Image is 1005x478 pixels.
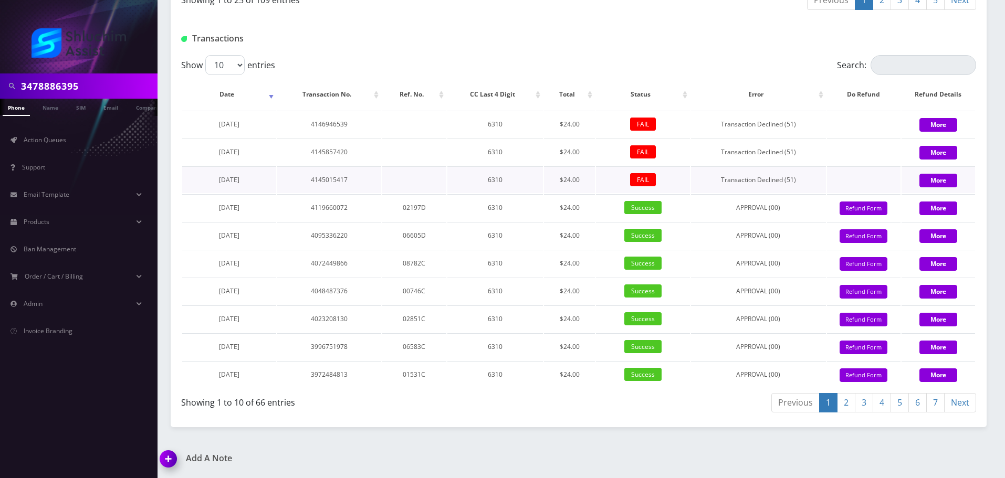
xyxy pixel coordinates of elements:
[219,120,239,129] span: [DATE]
[447,361,543,388] td: 6310
[691,361,825,388] td: APPROVAL (00)
[691,111,825,137] td: Transaction Declined (51)
[24,190,69,199] span: Email Template
[919,257,957,271] button: More
[182,79,276,110] th: Date: activate to sort column ascending
[630,173,656,186] span: FAIL
[219,286,239,295] span: [DATE]
[624,368,662,381] span: Success
[837,55,976,75] label: Search:
[544,278,595,304] td: $24.00
[181,34,436,44] h1: Transactions
[219,342,239,351] span: [DATE]
[691,166,825,193] td: Transaction Declined (51)
[382,250,446,277] td: 08782C
[840,229,887,243] button: Refund Form
[382,278,446,304] td: 00746C
[691,250,825,277] td: APPROVAL (00)
[624,201,662,214] span: Success
[630,145,656,158] span: FAIL
[596,79,690,110] th: Status: activate to sort column ascending
[447,79,543,110] th: CC Last 4 Digit: activate to sort column ascending
[382,79,446,110] th: Ref. No.: activate to sort column ascending
[840,201,887,216] button: Refund Form
[544,139,595,165] td: $24.00
[382,222,446,249] td: 06605D
[840,368,887,383] button: Refund Form
[919,118,957,132] button: More
[827,79,901,110] th: Do Refund
[919,368,957,382] button: More
[382,194,446,221] td: 02197D
[840,257,887,271] button: Refund Form
[277,111,381,137] td: 4146946539
[24,326,72,335] span: Invoice Branding
[771,393,820,412] a: Previous
[919,285,957,299] button: More
[944,393,976,412] a: Next
[624,257,662,270] span: Success
[277,194,381,221] td: 4119660072
[32,28,126,58] img: Shluchim Assist
[277,361,381,388] td: 3972484813
[855,393,873,412] a: 3
[382,361,446,388] td: 01531C
[277,79,381,110] th: Transaction No.: activate to sort column ascending
[691,194,825,221] td: APPROVAL (00)
[837,393,855,412] a: 2
[181,392,571,409] div: Showing 1 to 10 of 66 entries
[24,299,43,308] span: Admin
[277,305,381,332] td: 4023208130
[21,76,155,96] input: Search in Company
[277,222,381,249] td: 4095336220
[447,111,543,137] td: 6310
[25,272,83,281] span: Order / Cart / Billing
[382,305,446,332] td: 02851C
[819,393,837,412] a: 1
[219,259,239,268] span: [DATE]
[919,174,957,187] button: More
[219,203,239,212] span: [DATE]
[544,361,595,388] td: $24.00
[3,99,30,116] a: Phone
[277,166,381,193] td: 4145015417
[160,453,571,463] a: Add A Note
[447,278,543,304] td: 6310
[447,333,543,360] td: 6310
[24,245,76,253] span: Ban Management
[691,305,825,332] td: APPROVAL (00)
[691,333,825,360] td: APPROVAL (00)
[382,333,446,360] td: 06583C
[37,99,64,115] a: Name
[71,99,91,115] a: SIM
[205,55,245,75] select: Showentries
[873,393,891,412] a: 4
[277,278,381,304] td: 4048487376
[544,222,595,249] td: $24.00
[840,313,887,327] button: Refund Form
[219,147,239,156] span: [DATE]
[219,370,239,379] span: [DATE]
[926,393,945,412] a: 7
[624,312,662,325] span: Success
[919,146,957,160] button: More
[447,250,543,277] td: 6310
[219,314,239,323] span: [DATE]
[544,111,595,137] td: $24.00
[447,305,543,332] td: 6310
[447,222,543,249] td: 6310
[919,229,957,243] button: More
[624,229,662,242] span: Success
[902,79,975,110] th: Refund Details
[447,139,543,165] td: 6310
[908,393,927,412] a: 6
[22,163,45,172] span: Support
[544,333,595,360] td: $24.00
[630,118,656,131] span: FAIL
[219,175,239,184] span: [DATE]
[181,55,275,75] label: Show entries
[691,139,825,165] td: Transaction Declined (51)
[544,305,595,332] td: $24.00
[544,79,595,110] th: Total: activate to sort column ascending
